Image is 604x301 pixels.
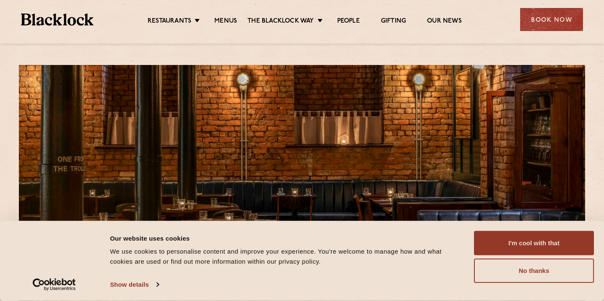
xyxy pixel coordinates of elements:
[110,278,159,291] a: Show details
[214,17,237,26] a: Menus
[474,231,594,255] button: I'm cool with that
[110,247,464,267] div: We use cookies to personalise content and improve your experience. You're welcome to manage how a...
[18,278,91,291] a: Usercentrics Cookiebot - opens in a new window
[337,17,360,26] a: People
[381,17,406,26] a: Gifting
[21,13,94,26] img: BL_Textured_Logo-footer-cropped.svg
[110,233,464,243] div: Our website uses cookies
[520,8,583,31] div: Book Now
[474,259,594,283] button: No thanks
[427,17,462,26] a: Our News
[247,17,314,26] a: The Blacklock Way
[148,17,191,26] a: Restaurants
